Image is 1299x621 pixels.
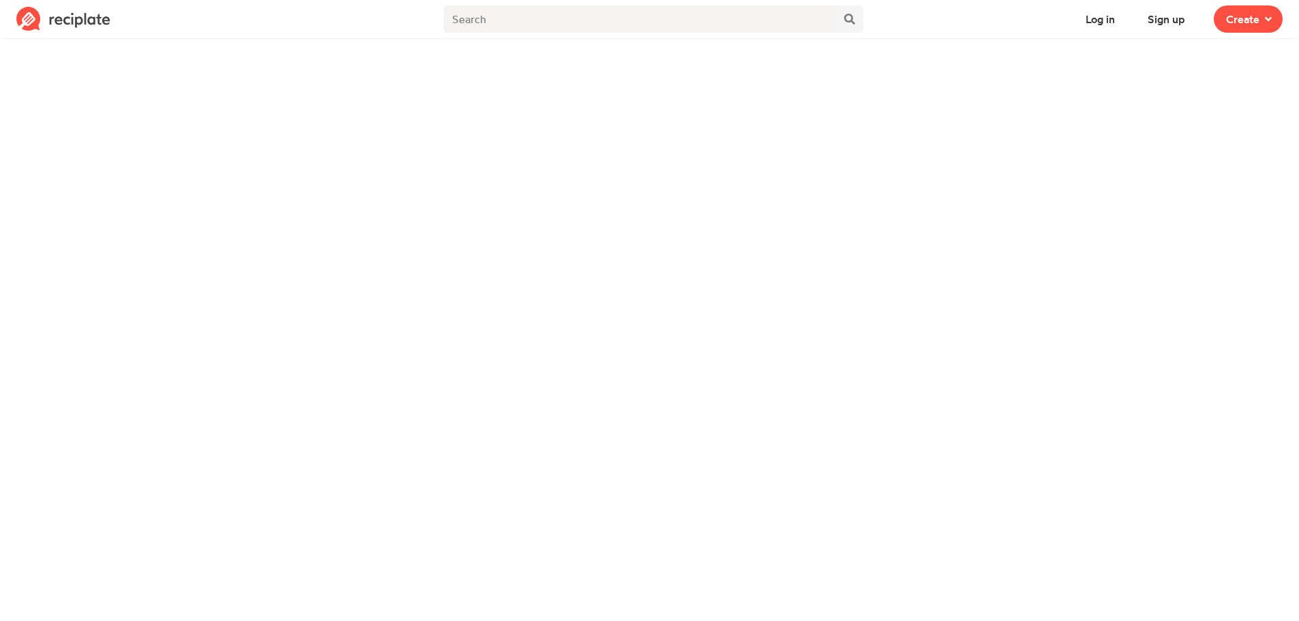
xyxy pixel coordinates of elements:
span: Create [1226,11,1259,27]
button: Log in [1073,5,1127,33]
input: Search [444,5,836,33]
button: Sign up [1135,5,1197,33]
img: Reciplate [16,7,110,31]
button: Create [1214,5,1283,33]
